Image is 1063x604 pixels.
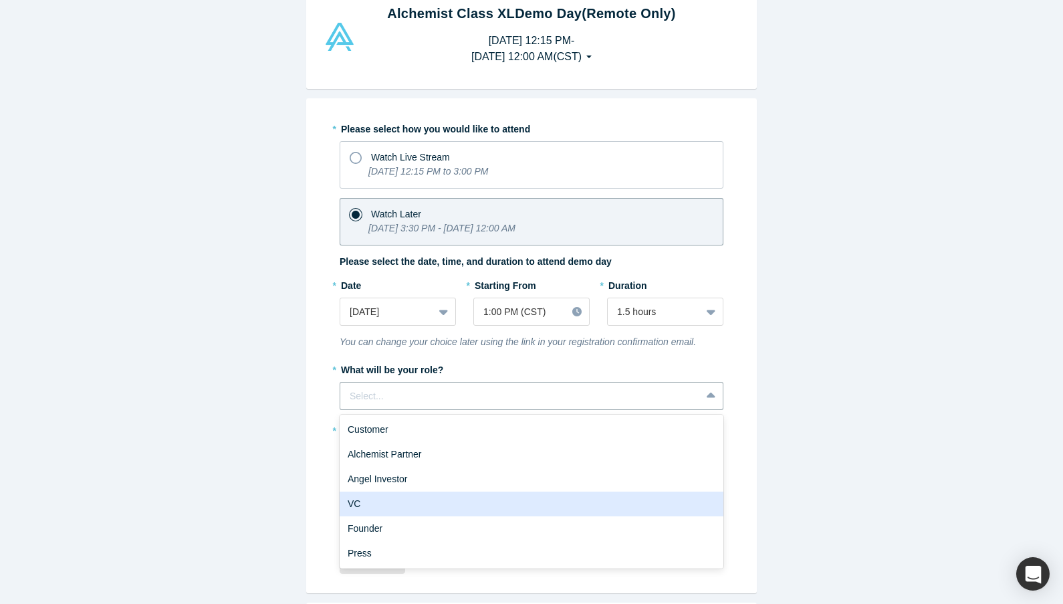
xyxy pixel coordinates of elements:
[457,28,606,70] button: [DATE] 12:15 PM-[DATE] 12:00 AM(CST)
[340,274,456,293] label: Date
[340,118,723,136] label: Please select how you would like to attend
[324,23,356,51] img: Alchemist Vault Logo
[340,442,723,467] div: Alchemist Partner
[340,336,696,347] i: You can change your choice later using the link in your registration confirmation email.
[340,417,723,442] div: Customer
[607,274,723,293] label: Duration
[368,223,515,233] i: [DATE] 3:30 PM - [DATE] 12:00 AM
[340,516,723,541] div: Founder
[473,274,536,293] label: Starting From
[368,166,488,177] i: [DATE] 12:15 PM to 3:00 PM
[340,255,612,269] label: Please select the date, time, and duration to attend demo day
[340,359,723,377] label: What will be your role?
[371,152,450,163] span: Watch Live Stream
[371,209,421,219] span: Watch Later
[340,492,723,516] div: VC
[340,467,723,492] div: Angel Investor
[387,6,676,21] strong: Alchemist Class XL Demo Day (Remote Only)
[340,541,723,566] div: Press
